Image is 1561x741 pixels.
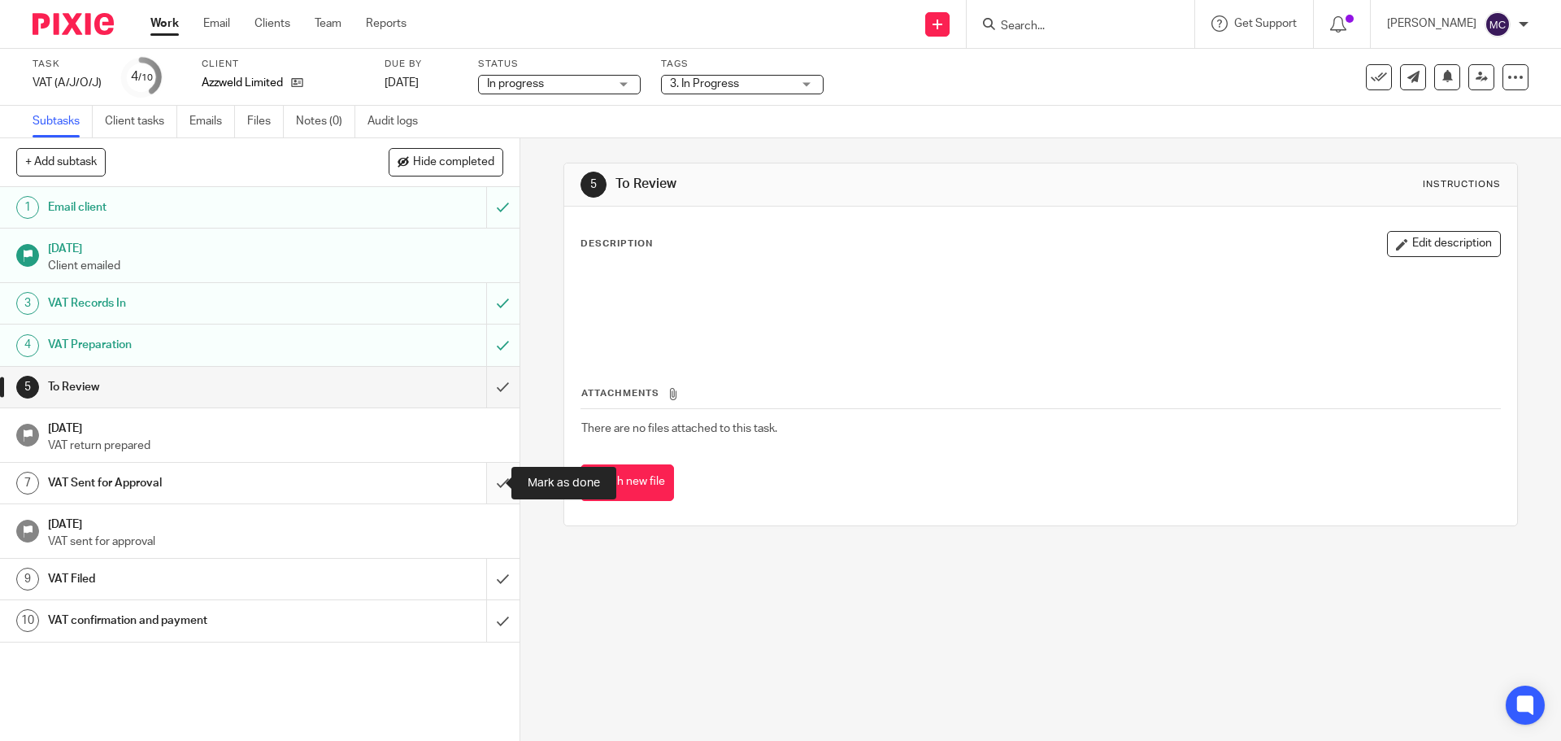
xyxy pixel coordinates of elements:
div: 4 [131,68,153,86]
h1: VAT Records In [48,291,329,316]
label: Tags [661,58,824,71]
label: Status [478,58,641,71]
p: VAT return prepared [48,438,503,454]
div: 10 [16,609,39,632]
h1: VAT Preparation [48,333,329,357]
a: Files [247,106,284,137]
a: Audit logs [367,106,430,137]
span: [DATE] [385,77,419,89]
p: [PERSON_NAME] [1387,15,1476,32]
div: 1 [16,196,39,219]
div: 5 [580,172,607,198]
p: VAT sent for approval [48,534,503,550]
h1: To Review [615,176,1076,193]
span: Get Support [1234,18,1297,29]
a: Reports [366,15,407,32]
label: Task [33,58,102,71]
p: Description [580,238,653,251]
a: Client tasks [105,106,177,137]
a: Clients [254,15,290,32]
h1: [DATE] [48,512,503,533]
img: svg%3E [1485,11,1511,37]
a: Email [203,15,230,32]
h1: VAT confirmation and payment [48,608,329,633]
a: Work [150,15,179,32]
a: Team [315,15,341,32]
a: Notes (0) [296,106,355,137]
div: 3 [16,292,39,315]
button: Edit description [1387,231,1501,257]
p: Azzweld Limited [202,75,283,91]
a: Subtasks [33,106,93,137]
div: VAT (A/J/O/J) [33,75,102,91]
span: Attachments [581,389,659,398]
a: Emails [189,106,235,137]
div: 4 [16,334,39,357]
div: 5 [16,376,39,399]
label: Due by [385,58,458,71]
small: /10 [138,73,153,82]
p: Client emailed [48,258,503,274]
h1: VAT Sent for Approval [48,471,329,495]
span: 3. In Progress [670,78,739,89]
button: + Add subtask [16,148,106,176]
span: In progress [487,78,544,89]
h1: VAT Filed [48,567,329,591]
label: Client [202,58,364,71]
span: Hide completed [413,156,494,169]
button: Hide completed [389,148,503,176]
button: Attach new file [580,464,674,501]
div: 9 [16,568,39,591]
div: Instructions [1423,178,1501,191]
img: Pixie [33,13,114,35]
input: Search [999,20,1146,34]
h1: [DATE] [48,416,503,437]
span: There are no files attached to this task. [581,423,777,434]
h1: [DATE] [48,237,503,257]
h1: Email client [48,195,329,220]
h1: To Review [48,375,329,399]
div: 7 [16,472,39,495]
